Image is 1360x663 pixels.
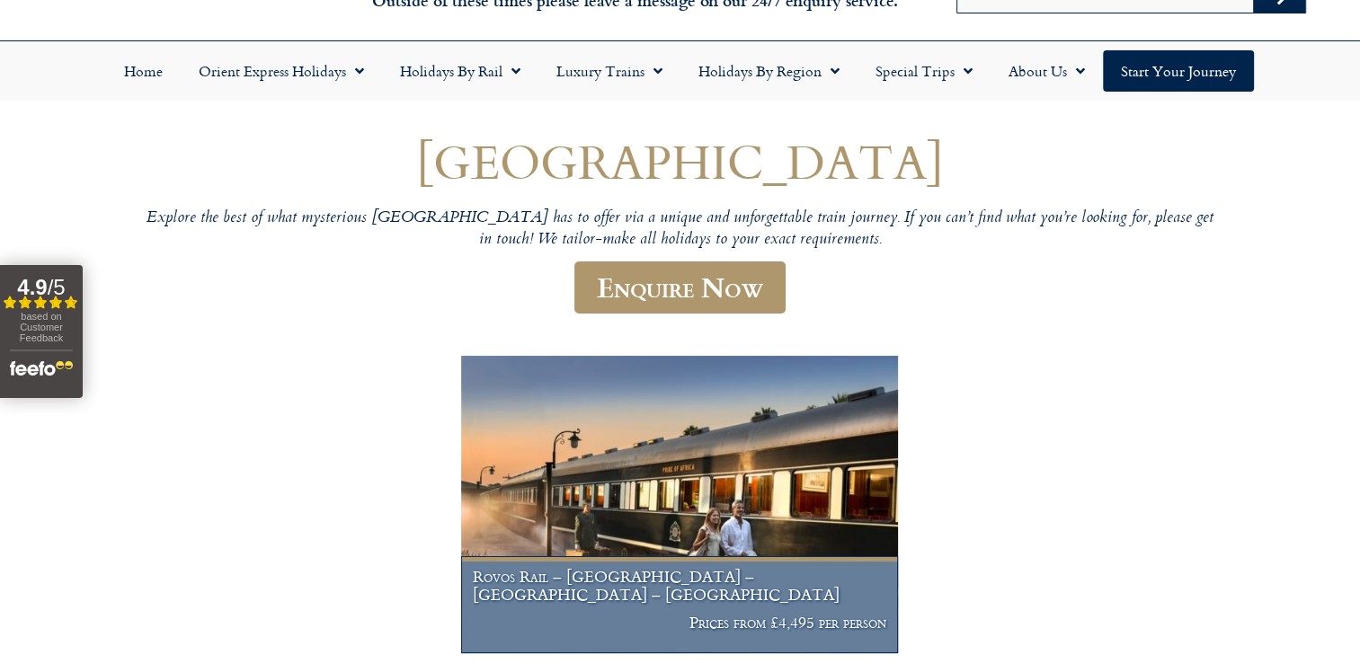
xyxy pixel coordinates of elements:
a: Rovos Rail – [GEOGRAPHIC_DATA] – [GEOGRAPHIC_DATA] – [GEOGRAPHIC_DATA] Prices from £4,495 per person [461,356,900,654]
h1: [GEOGRAPHIC_DATA] [141,135,1220,188]
a: Enquire Now [574,261,786,314]
a: Orient Express Holidays [181,50,382,92]
nav: Menu [9,50,1351,92]
h1: Rovos Rail – [GEOGRAPHIC_DATA] – [GEOGRAPHIC_DATA] – [GEOGRAPHIC_DATA] [473,568,886,603]
a: Special Trips [858,50,991,92]
a: Home [106,50,181,92]
p: Prices from £4,495 per person [473,614,886,632]
img: Pride Of Africa Train Holiday [461,356,899,653]
a: Luxury Trains [538,50,680,92]
a: Start your Journey [1103,50,1254,92]
a: About Us [991,50,1103,92]
p: Explore the best of what mysterious [GEOGRAPHIC_DATA] has to offer via a unique and unforgettable... [141,208,1220,251]
a: Holidays by Rail [382,50,538,92]
a: Holidays by Region [680,50,858,92]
